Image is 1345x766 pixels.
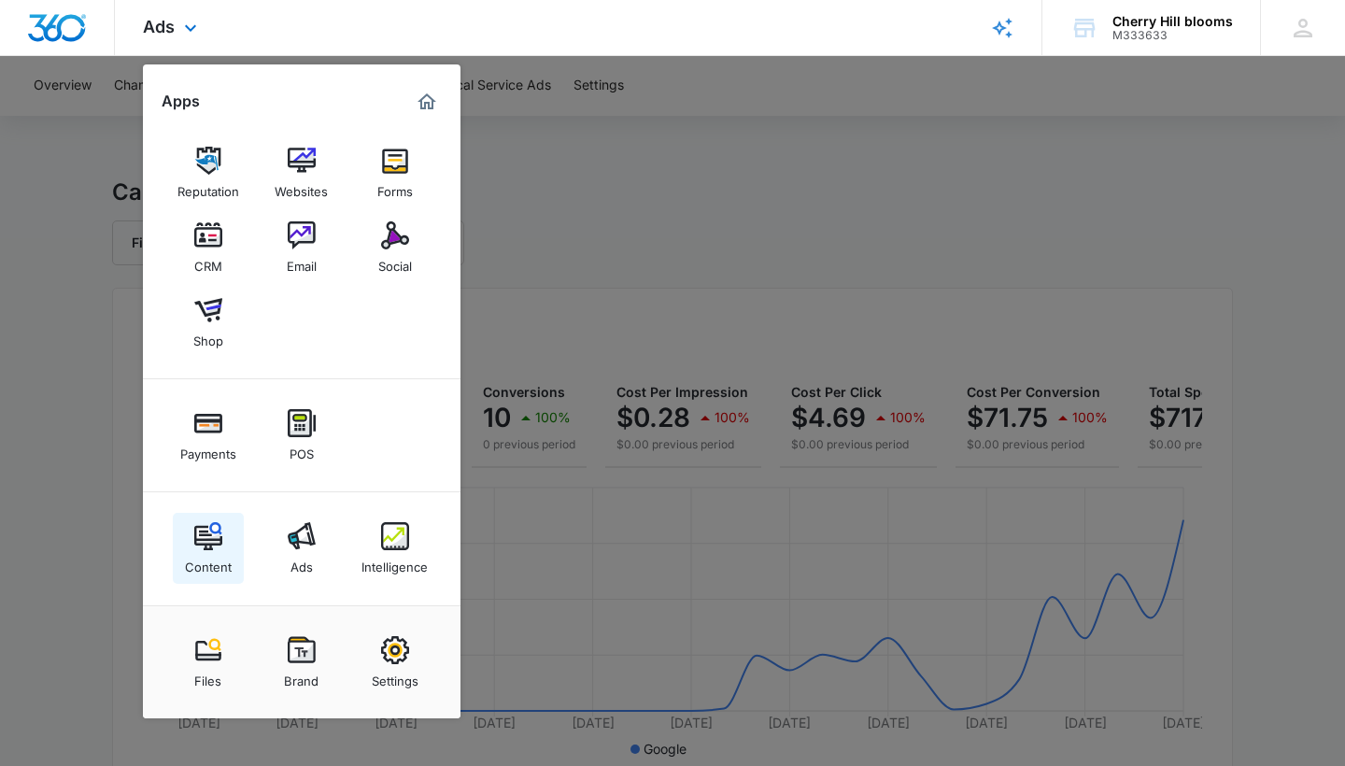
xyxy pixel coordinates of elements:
div: Brand [284,664,319,688]
a: Content [173,513,244,584]
div: Files [194,664,221,688]
div: account name [1112,14,1233,29]
div: CRM [194,249,222,274]
div: Shop [193,324,223,348]
div: Ads [290,550,313,574]
a: Websites [266,137,337,208]
span: Ads [143,17,175,36]
div: Websites [275,175,328,199]
a: Forms [360,137,431,208]
a: Brand [266,627,337,698]
a: Intelligence [360,513,431,584]
div: Settings [372,664,418,688]
a: Files [173,627,244,698]
div: Content [185,550,232,574]
div: Payments [180,437,236,461]
a: Ads [266,513,337,584]
div: Reputation [177,175,239,199]
a: CRM [173,212,244,283]
a: Payments [173,400,244,471]
div: POS [290,437,314,461]
a: Marketing 360® Dashboard [412,87,442,117]
a: Settings [360,627,431,698]
a: Shop [173,287,244,358]
div: Email [287,249,317,274]
h2: Apps [162,92,200,110]
a: Email [266,212,337,283]
div: Intelligence [361,550,428,574]
a: Reputation [173,137,244,208]
div: Social [378,249,412,274]
a: POS [266,400,337,471]
div: Forms [377,175,413,199]
div: account id [1112,29,1233,42]
a: Social [360,212,431,283]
